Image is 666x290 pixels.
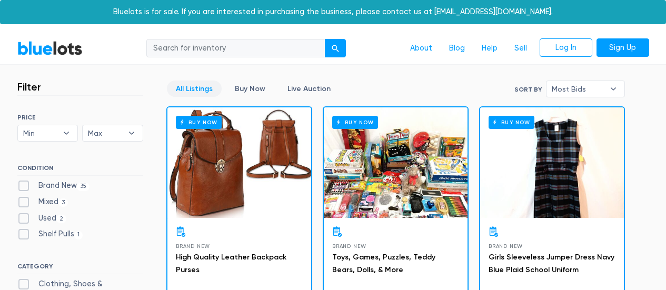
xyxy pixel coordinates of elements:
a: About [402,38,441,58]
a: BlueLots [17,41,83,56]
span: 1 [74,231,83,239]
h6: Buy Now [489,116,534,129]
label: Shelf Pulls [17,228,83,240]
a: Help [473,38,506,58]
h3: Filter [17,81,41,93]
label: Sort By [514,85,542,94]
b: ▾ [55,125,77,141]
h6: Buy Now [332,116,378,129]
a: High Quality Leather Backpack Purses [176,253,286,274]
a: Blog [441,38,473,58]
span: 2 [56,215,67,223]
a: Buy Now [480,107,624,218]
a: Sign Up [597,38,649,57]
label: Used [17,213,67,224]
input: Search for inventory [146,39,325,58]
span: Brand New [176,243,210,249]
a: Girls Sleeveless Jumper Dress Navy Blue Plaid School Uniform [489,253,614,274]
span: Min [23,125,58,141]
b: ▾ [121,125,143,141]
span: Most Bids [552,81,604,97]
label: Mixed [17,196,68,208]
span: 35 [77,183,90,191]
h6: Buy Now [176,116,222,129]
span: Max [88,125,123,141]
a: Buy Now [324,107,468,218]
span: 3 [58,198,68,207]
h6: PRICE [17,114,143,121]
a: Toys, Games, Puzzles, Teddy Bears, Dolls, & More [332,253,435,274]
label: Brand New [17,180,90,192]
a: Buy Now [167,107,311,218]
a: Live Auction [279,81,340,97]
a: Buy Now [226,81,274,97]
a: All Listings [167,81,222,97]
a: Sell [506,38,535,58]
h6: CONDITION [17,164,143,176]
b: ▾ [602,81,624,97]
h6: CATEGORY [17,263,143,274]
span: Brand New [332,243,366,249]
span: Brand New [489,243,523,249]
a: Log In [540,38,592,57]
